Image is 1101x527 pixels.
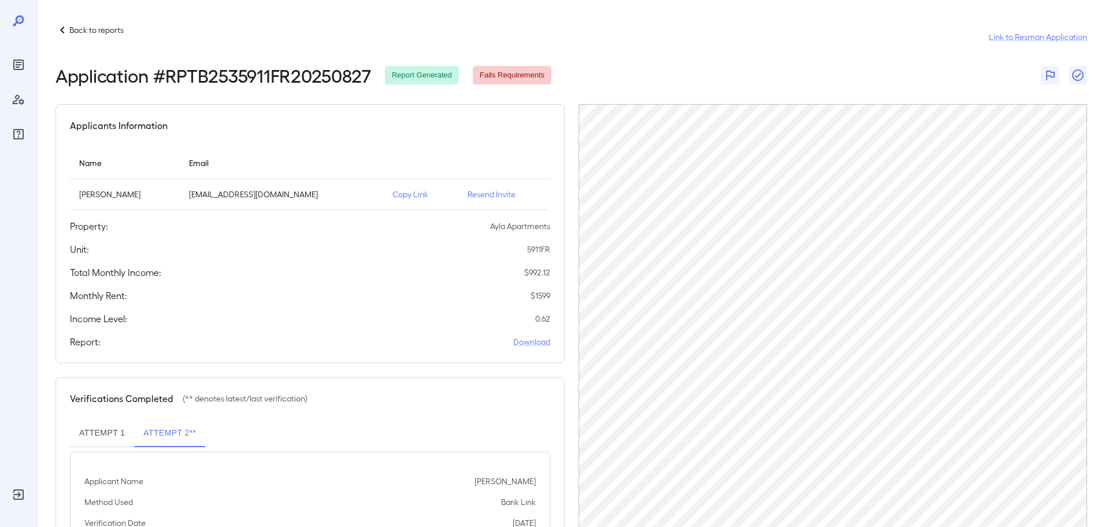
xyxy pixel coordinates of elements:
[70,312,127,326] h5: Income Level:
[70,419,134,447] button: Attempt 1
[70,266,161,279] h5: Total Monthly Income:
[9,90,28,109] div: Manage Users
[1041,66,1059,84] button: Flag Report
[70,146,180,179] th: Name
[70,219,108,233] h5: Property:
[70,242,89,256] h5: Unit:
[513,336,550,348] a: Download
[474,476,536,487] p: [PERSON_NAME]
[524,267,550,278] p: $ 992.12
[385,70,459,81] span: Report Generated
[134,419,205,447] button: Attempt 2**
[70,335,101,349] h5: Report:
[189,189,374,200] p: [EMAIL_ADDRESS][DOMAIN_NAME]
[183,393,307,404] p: (** denotes latest/last verification)
[531,290,550,301] p: $ 1599
[9,56,28,74] div: Reports
[70,146,550,210] table: simple table
[501,496,536,508] p: Bank Link
[1069,66,1087,84] button: Close Report
[70,392,173,406] h5: Verifications Completed
[392,189,449,200] p: Copy Link
[180,146,383,179] th: Email
[490,220,550,232] p: Ayla Apartments
[468,189,541,200] p: Resend Invite
[55,65,371,86] h2: Application # RPTB2535911FR20250827
[69,24,124,36] p: Back to reports
[70,289,127,303] h5: Monthly Rent:
[79,189,170,200] p: [PERSON_NAME]
[70,119,168,132] h5: Applicants Information
[989,31,1087,43] a: Link to Resman Application
[84,496,133,508] p: Method Used
[84,476,143,487] p: Applicant Name
[535,313,550,325] p: 0.62
[9,125,28,143] div: FAQ
[527,244,550,255] p: 5911FR
[473,70,551,81] span: Fails Requirements
[9,485,28,504] div: Log Out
